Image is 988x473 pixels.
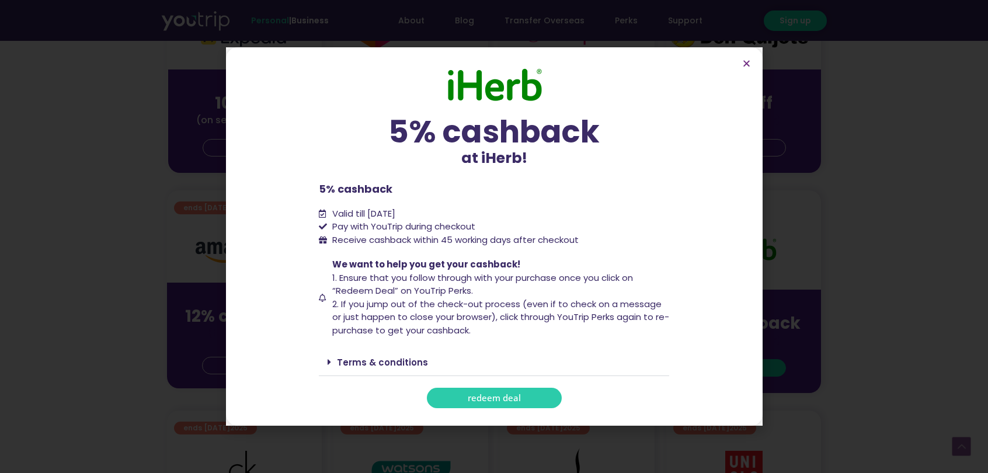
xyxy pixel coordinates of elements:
span: 1. Ensure that you follow through with your purchase once you click on “Redeem Deal” on YouTrip P... [332,272,633,297]
div: 5% cashback [319,116,669,147]
div: Terms & conditions [319,349,669,376]
p: 5% cashback [319,181,669,197]
a: Close [742,59,751,68]
div: at iHerb! [319,116,669,169]
a: redeem deal [427,388,562,408]
span: Pay with YouTrip during checkout [329,220,475,234]
span: Valid till [DATE] [329,207,395,221]
a: Terms & conditions [337,356,428,368]
span: redeem deal [468,394,521,402]
span: 2. If you jump out of the check-out process (even if to check on a message or just happen to clos... [332,298,669,336]
span: We want to help you get your cashback! [332,258,520,270]
span: Receive cashback within 45 working days after checkout [329,234,579,247]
